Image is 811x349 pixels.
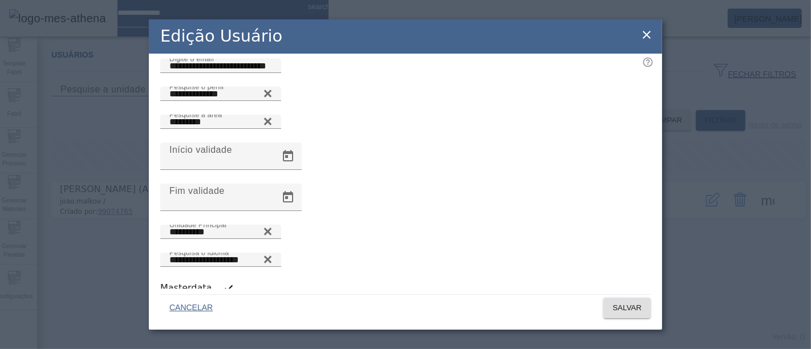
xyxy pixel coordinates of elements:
[169,55,214,62] mat-label: Digite o email
[169,87,272,101] input: Number
[274,143,302,170] button: Open calendar
[169,253,272,267] input: Number
[169,186,225,196] mat-label: Fim validade
[603,298,651,318] button: SALVAR
[169,249,229,256] mat-label: Pesquisa o idioma
[160,281,214,295] label: Masterdata
[160,24,282,48] h2: Edição Usuário
[169,145,232,155] mat-label: Início validade
[169,221,226,228] mat-label: Unidade Principal
[169,83,224,90] mat-label: Pesquise o perfil
[169,302,213,314] span: CANCELAR
[160,298,222,318] button: CANCELAR
[169,225,272,239] input: Number
[613,302,642,314] span: SALVAR
[169,115,272,129] input: Number
[169,111,222,118] mat-label: Pesquise a área
[274,184,302,211] button: Open calendar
